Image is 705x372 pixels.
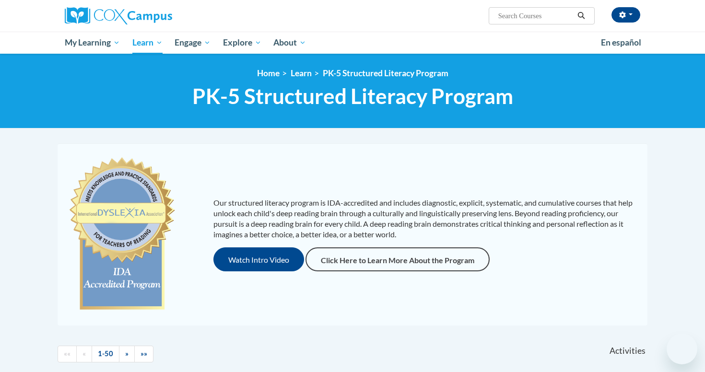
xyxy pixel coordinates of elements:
a: Home [257,68,280,78]
img: c477cda6-e343-453b-bfce-d6f9e9818e1c.png [67,153,177,316]
input: Search Courses [497,10,574,22]
a: About [268,32,313,54]
span: My Learning [65,37,120,48]
a: Click Here to Learn More About the Program [305,247,490,271]
a: Engage [168,32,217,54]
p: Our structured literacy program is IDA-accredited and includes diagnostic, explicit, systematic, ... [213,198,638,240]
span: » [125,349,129,358]
span: »» [141,349,147,358]
a: End [134,346,153,362]
a: 1-50 [92,346,119,362]
a: My Learning [59,32,126,54]
a: Learn [126,32,169,54]
span: PK-5 Structured Literacy Program [192,83,513,109]
div: Main menu [50,32,655,54]
a: En español [595,33,647,53]
iframe: Button to launch messaging window [667,334,697,364]
a: Explore [217,32,268,54]
span: Engage [175,37,211,48]
a: Cox Campus [65,7,247,24]
button: Search [574,10,588,22]
a: PK-5 Structured Literacy Program [323,68,448,78]
button: Watch Intro Video [213,247,304,271]
span: Learn [132,37,163,48]
span: Explore [223,37,261,48]
span: « [82,349,86,358]
span: About [273,37,306,48]
button: Account Settings [611,7,640,23]
a: Next [119,346,135,362]
span: «« [64,349,70,358]
a: Previous [76,346,92,362]
span: Activities [610,346,646,356]
span: En español [601,37,641,47]
img: Cox Campus [65,7,172,24]
a: Learn [291,68,312,78]
a: Begining [58,346,77,362]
